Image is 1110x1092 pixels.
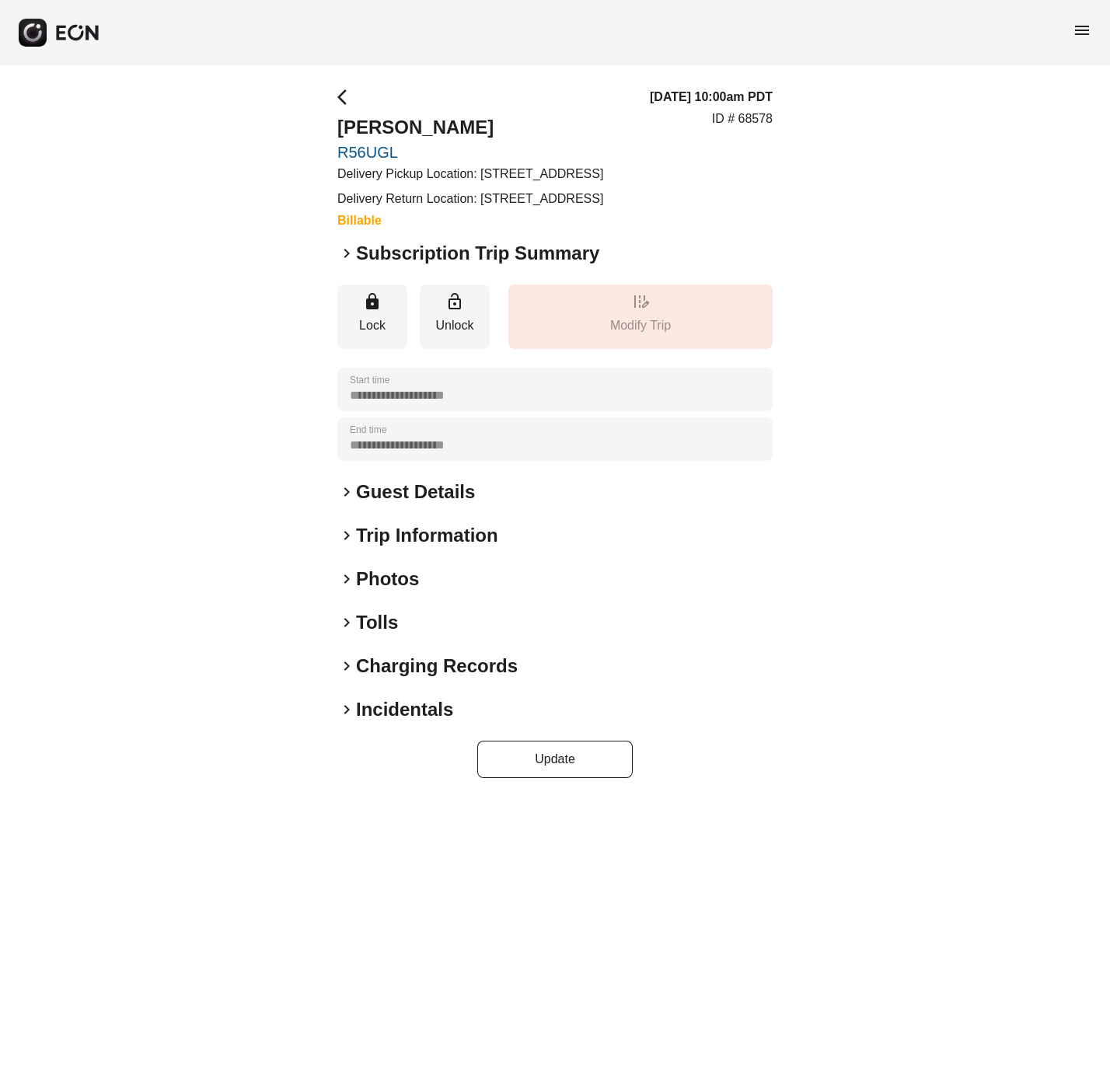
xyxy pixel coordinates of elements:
[337,244,356,263] span: keyboard_arrow_right
[356,523,498,548] h2: Trip Information
[445,292,464,311] span: lock_open
[337,190,603,208] p: Delivery Return Location: [STREET_ADDRESS]
[420,284,490,349] button: Unlock
[337,700,356,719] span: keyboard_arrow_right
[356,480,475,504] h2: Guest Details
[356,697,453,722] h2: Incidentals
[712,110,773,128] p: ID # 68578
[428,316,482,335] p: Unlock
[337,211,603,230] h3: Billable
[337,570,356,588] span: keyboard_arrow_right
[477,741,633,778] button: Update
[650,88,773,106] h3: [DATE] 10:00am PDT
[337,526,356,545] span: keyboard_arrow_right
[337,613,356,632] span: keyboard_arrow_right
[337,483,356,501] span: keyboard_arrow_right
[356,610,398,635] h2: Tolls
[337,115,603,140] h2: [PERSON_NAME]
[356,241,599,266] h2: Subscription Trip Summary
[356,567,419,591] h2: Photos
[337,88,356,106] span: arrow_back_ios
[356,654,518,679] h2: Charging Records
[363,292,382,311] span: lock
[337,143,603,162] a: R56UGL
[337,657,356,675] span: keyboard_arrow_right
[1073,21,1091,40] span: menu
[345,316,400,335] p: Lock
[337,165,603,183] p: Delivery Pickup Location: [STREET_ADDRESS]
[337,284,407,349] button: Lock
